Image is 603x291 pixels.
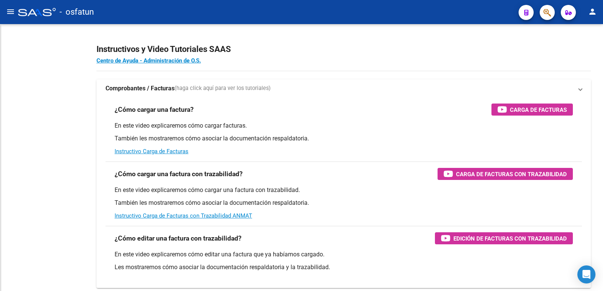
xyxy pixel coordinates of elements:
span: Carga de Facturas [510,105,567,114]
button: Carga de Facturas [491,104,573,116]
div: Comprobantes / Facturas(haga click aquí para ver los tutoriales) [96,98,591,288]
span: - osfatun [60,4,94,20]
h3: ¿Cómo cargar una factura? [115,104,194,115]
p: En este video explicaremos cómo editar una factura que ya habíamos cargado. [115,250,573,259]
p: Les mostraremos cómo asociar la documentación respaldatoria y la trazabilidad. [115,263,573,271]
span: Edición de Facturas con Trazabilidad [453,234,567,243]
span: (haga click aquí para ver los tutoriales) [174,84,271,93]
mat-icon: menu [6,7,15,16]
h3: ¿Cómo editar una factura con trazabilidad? [115,233,242,244]
button: Carga de Facturas con Trazabilidad [438,168,573,180]
strong: Comprobantes / Facturas [106,84,174,93]
a: Instructivo Carga de Facturas [115,148,188,155]
a: Instructivo Carga de Facturas con Trazabilidad ANMAT [115,212,252,219]
p: En este video explicaremos cómo cargar una factura con trazabilidad. [115,186,573,194]
p: También les mostraremos cómo asociar la documentación respaldatoria. [115,134,573,143]
h3: ¿Cómo cargar una factura con trazabilidad? [115,169,243,179]
span: Carga de Facturas con Trazabilidad [456,169,567,179]
h2: Instructivos y Video Tutoriales SAAS [96,42,591,56]
button: Edición de Facturas con Trazabilidad [435,232,573,244]
a: Centro de Ayuda - Administración de O.S. [96,57,201,64]
mat-expansion-panel-header: Comprobantes / Facturas(haga click aquí para ver los tutoriales) [96,79,591,98]
p: En este video explicaremos cómo cargar facturas. [115,122,573,130]
mat-icon: person [588,7,597,16]
div: Open Intercom Messenger [577,265,595,283]
p: También les mostraremos cómo asociar la documentación respaldatoria. [115,199,573,207]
